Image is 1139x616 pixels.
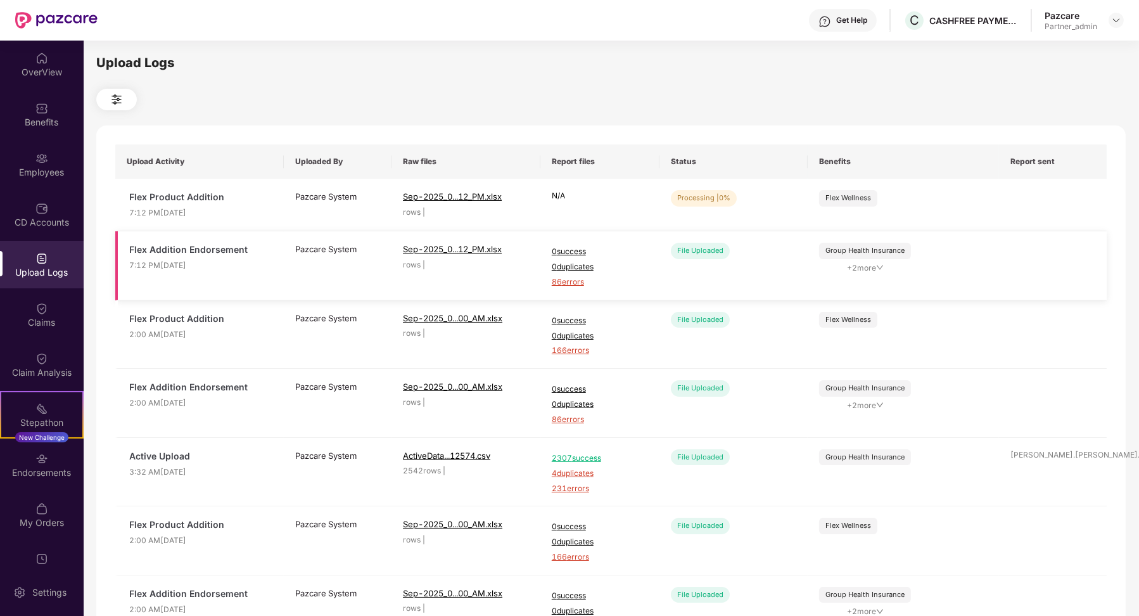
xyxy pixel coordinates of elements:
[423,535,425,544] span: |
[552,261,648,273] span: 0 duplicates
[423,603,425,613] span: |
[825,193,871,203] div: Flex Wellness
[129,243,272,257] span: Flex Addition Endorsement
[808,144,999,179] th: Benefits
[35,152,48,165] img: svg+xml;base64,PHN2ZyBpZD0iRW1wbG95ZWVzIiB4bWxucz0iaHR0cDovL3d3dy53My5vcmcvMjAwMC9zdmciIHdpZHRoPS...
[423,260,425,269] span: |
[552,383,648,395] span: 0 success
[552,330,648,342] span: 0 duplicates
[671,312,730,328] div: File Uploaded
[129,449,272,463] span: Active Upload
[825,520,871,531] div: Flex Wellness
[35,102,48,115] img: svg+xml;base64,PHN2ZyBpZD0iQmVuZWZpdHMiIHhtbG5zPSJodHRwOi8vd3d3LnczLm9yZy8yMDAwL3N2ZyIgd2lkdGg9Ij...
[35,52,48,65] img: svg+xml;base64,PHN2ZyBpZD0iSG9tZSIgeG1sbnM9Imh0dHA6Ly93d3cudzMub3JnLzIwMDAvc3ZnIiB3aWR0aD0iMjAiIG...
[35,503,48,515] img: svg+xml;base64,PHN2ZyBpZD0iTXlfT3JkZXJzIiBkYXRhLW5hbWU9Ik15IE9yZGVycyIgeG1sbnM9Imh0dHA6Ly93d3cudz...
[540,144,659,179] th: Report files
[29,586,70,599] div: Settings
[403,588,502,598] span: Sep-2025_0...00_AM.xlsx
[403,451,490,461] span: ActiveData...12574.csv
[295,518,380,530] div: Pazcare System
[552,521,648,533] span: 0 success
[671,518,730,534] div: File Uploaded
[295,449,380,462] div: Pazcare System
[403,328,421,338] span: rows
[295,587,380,600] div: Pazcare System
[552,468,648,480] span: 4 duplicates
[1045,22,1097,32] div: Partner_admin
[825,452,905,463] div: Group Health Insurance
[671,190,737,206] div: Processing
[818,15,831,28] img: svg+xml;base64,PHN2ZyBpZD0iSGVscC0zMngzMiIgeG1sbnM9Imh0dHA6Ly93d3cudzMub3JnLzIwMDAvc3ZnIiB3aWR0aD...
[391,144,540,179] th: Raw files
[129,587,272,601] span: Flex Addition Endorsement
[96,53,1126,73] div: Upload Logs
[423,328,425,338] span: |
[403,207,421,217] span: rows
[35,252,48,265] img: svg+xml;base64,PHN2ZyBpZD0iVXBsb2FkX0xvZ3MiIGRhdGEtbmFtZT0iVXBsb2FkIExvZ3MiIHhtbG5zPSJodHRwOi8vd3...
[671,380,730,396] div: File Uploaded
[115,144,284,179] th: Upload Activity
[552,536,648,548] span: 0 duplicates
[35,553,48,565] img: svg+xml;base64,PHN2ZyBpZD0iVXBkYXRlZCIgeG1sbnM9Imh0dHA6Ly93d3cudzMub3JnLzIwMDAvc3ZnIiB3aWR0aD0iMj...
[15,432,68,442] div: New Challenge
[552,483,648,495] span: 231 errors
[403,603,421,613] span: rows
[15,12,98,29] img: New Pazcare Logo
[129,518,272,532] span: Flex Product Addition
[552,315,648,327] span: 0 success
[552,276,648,288] span: 86 errors
[671,587,730,603] div: File Uploaded
[999,144,1107,179] th: Report sent
[403,313,502,323] span: Sep-2025_0...00_AM.xlsx
[403,191,502,202] span: Sep-2025_0...12_PM.xlsx
[552,399,648,411] span: 0 duplicates
[35,352,48,365] img: svg+xml;base64,PHN2ZyBpZD0iQ2xhaW0iIHhtbG5zPSJodHRwOi8vd3d3LnczLm9yZy8yMDAwL3N2ZyIgd2lkdGg9IjIwIi...
[403,535,421,544] span: rows
[929,15,1018,27] div: CASHFREE PAYMENTS INDIA PVT. LTD.
[129,207,272,219] span: 7:12 PM[DATE]
[129,535,272,547] span: 2:00 AM[DATE]
[1010,449,1095,461] div: [PERSON_NAME].[PERSON_NAME]
[403,466,441,475] span: 2542 rows
[552,590,648,602] span: 0 success
[819,400,911,412] span: + 2 more
[671,243,730,259] div: File Uploaded
[825,245,905,256] div: Group Health Insurance
[443,466,445,475] span: |
[671,449,730,465] div: File Uploaded
[295,190,380,203] div: Pazcare System
[403,397,421,407] span: rows
[552,190,648,202] p: N/A
[13,586,26,599] img: svg+xml;base64,PHN2ZyBpZD0iU2V0dGluZy0yMHgyMCIgeG1sbnM9Imh0dHA6Ly93d3cudzMub3JnLzIwMDAvc3ZnIiB3aW...
[35,202,48,215] img: svg+xml;base64,PHN2ZyBpZD0iQ0RfQWNjb3VudHMiIGRhdGEtbmFtZT0iQ0QgQWNjb3VudHMiIHhtbG5zPSJodHRwOi8vd3...
[836,15,867,25] div: Get Help
[1,416,82,429] div: Stepathon
[825,589,905,600] div: Group Health Insurance
[129,466,272,478] span: 3:32 AM[DATE]
[129,329,272,341] span: 2:00 AM[DATE]
[295,312,380,324] div: Pazcare System
[109,92,124,107] img: svg+xml;base64,PHN2ZyB4bWxucz0iaHR0cDovL3d3dy53My5vcmcvMjAwMC9zdmciIHdpZHRoPSIyNCIgaGVpZ2h0PSIyNC...
[825,383,905,394] div: Group Health Insurance
[35,302,48,315] img: svg+xml;base64,PHN2ZyBpZD0iQ2xhaW0iIHhtbG5zPSJodHRwOi8vd3d3LnczLm9yZy8yMDAwL3N2ZyIgd2lkdGg9IjIwIi...
[876,608,884,615] span: down
[1045,10,1097,22] div: Pazcare
[129,380,272,394] span: Flex Addition Endorsement
[910,13,919,28] span: C
[423,397,425,407] span: |
[552,414,648,426] span: 86 errors
[716,193,730,202] span: | 0%
[295,243,380,255] div: Pazcare System
[876,264,884,271] span: down
[129,190,272,204] span: Flex Product Addition
[552,345,648,357] span: 166 errors
[129,604,272,616] span: 2:00 AM[DATE]
[552,246,648,258] span: 0 success
[129,397,272,409] span: 2:00 AM[DATE]
[403,244,502,254] span: Sep-2025_0...12_PM.xlsx
[552,551,648,563] span: 166 errors
[403,382,502,392] span: Sep-2025_0...00_AM.xlsx
[403,260,421,269] span: rows
[876,401,884,409] span: down
[423,207,425,217] span: |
